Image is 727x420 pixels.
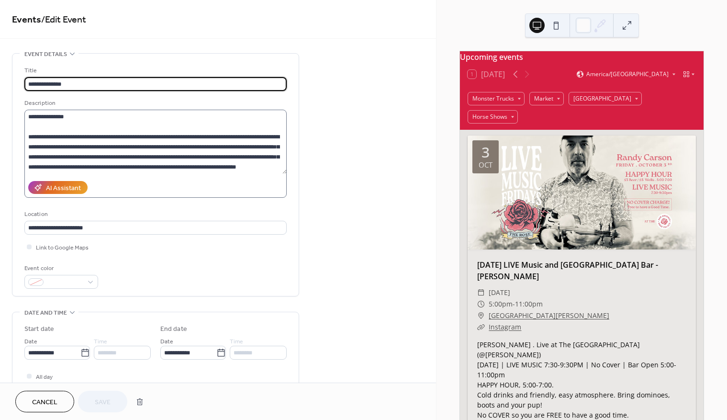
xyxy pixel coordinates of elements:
span: 5:00pm [489,298,513,310]
span: Date [160,337,173,347]
div: 3 [481,145,490,159]
div: Upcoming events [460,51,704,63]
span: Time [230,337,243,347]
div: Start date [24,324,54,334]
div: Event color [24,263,96,273]
a: [GEOGRAPHIC_DATA][PERSON_NAME] [489,310,609,321]
span: Event details [24,49,67,59]
div: Location [24,209,285,219]
span: America/[GEOGRAPHIC_DATA] [586,71,669,77]
span: 11:00pm [515,298,543,310]
a: Instagram [489,322,521,331]
div: Oct [479,161,492,169]
div: Description [24,98,285,108]
div: End date [160,324,187,334]
a: Events [12,11,41,29]
div: ​ [477,321,485,333]
span: [DATE] [489,287,510,298]
span: Date [24,337,37,347]
span: - [513,298,515,310]
div: [PERSON_NAME] . Live at The [GEOGRAPHIC_DATA] (@[PERSON_NAME]) [DATE] | LIVE MUSIC 7:30-9:30PM | ... [468,340,696,420]
span: All day [36,372,53,382]
span: Date and time [24,308,67,318]
div: Title [24,66,285,76]
span: Cancel [32,397,57,408]
div: ​ [477,298,485,310]
button: AI Assistant [28,181,88,194]
div: ​ [477,310,485,321]
a: [DATE] LIVE Music and [GEOGRAPHIC_DATA] Bar - [PERSON_NAME] [477,260,658,282]
div: AI Assistant [46,183,81,193]
span: Show date only [36,382,75,392]
div: ​ [477,287,485,298]
button: Cancel [15,391,74,412]
span: / Edit Event [41,11,86,29]
span: Link to Google Maps [36,243,89,253]
span: Time [94,337,107,347]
